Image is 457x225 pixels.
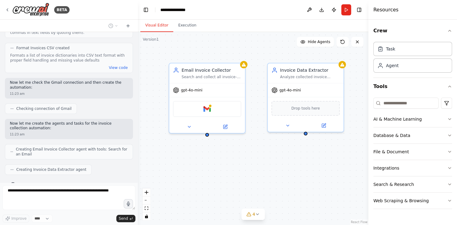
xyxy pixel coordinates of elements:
[373,22,452,39] button: Crew
[10,53,128,63] div: Formats a list of invoice dictionaries into CSV text format with proper field handling and missin...
[16,167,86,172] span: Creating Invoice Data Extractor agent
[160,7,190,13] nav: breadcrumb
[16,106,72,111] span: Checking connection of Gmail
[386,62,399,69] div: Agent
[181,88,202,93] span: gpt-4o-mini
[16,147,128,157] span: Creating Email Invoice Collector agent with tools: Search for an Email
[173,19,201,32] button: Execution
[203,105,211,113] img: Gmail
[182,74,241,79] div: Search and collect all invoice-related emails from the {email_account} email account, identifying...
[142,188,150,220] div: React Flow controls
[16,46,70,50] span: Format Invoices CSV created
[241,209,265,220] button: 4
[142,212,150,220] button: toggle interactivity
[306,122,341,129] button: Open in side panel
[2,215,29,223] button: Improve
[373,111,452,127] button: AI & Machine Learning
[373,78,452,95] button: Tools
[54,6,70,14] div: BETA
[291,105,320,111] span: Drop tools here
[119,216,128,221] span: Send
[280,74,340,79] div: Analyze collected invoice emails to extract key information such as sender details, amounts, invo...
[106,22,121,30] button: Switch to previous chat
[355,6,363,14] button: Hide right sidebar
[10,121,128,131] p: Now let me create the agents and tasks for the invoice collection automation:
[386,46,395,52] div: Task
[11,216,26,221] span: Improve
[10,91,128,96] div: 11:23 am
[142,204,150,212] button: fit view
[279,88,301,93] span: gpt-4o-mini
[10,80,128,90] p: Now let me check the Gmail connection and then create the automation:
[208,123,243,131] button: Open in side panel
[373,39,452,78] div: Crew
[373,95,452,214] div: Tools
[123,22,133,30] button: Start a new chat
[373,6,399,14] h4: Resources
[373,160,452,176] button: Integrations
[142,188,150,196] button: zoom in
[373,127,452,143] button: Database & Data
[109,65,128,70] button: View code
[143,37,159,42] div: Version 1
[308,39,330,44] span: Hide Agents
[12,3,49,17] img: Logo
[252,211,255,217] span: 4
[10,132,128,137] div: 11:23 am
[124,199,133,208] button: Click to speak your automation idea
[373,144,452,160] button: File & Document
[373,193,452,209] button: Web Scraping & Browsing
[142,196,150,204] button: zoom out
[182,67,241,73] div: Email Invoice Collector
[169,63,246,134] div: Email Invoice CollectorSearch and collect all invoice-related emails from the {email_account} ema...
[116,215,135,222] button: Send
[351,220,367,224] a: React Flow attribution
[297,37,334,47] button: Hide Agents
[140,19,173,32] button: Visual Editor
[142,6,150,14] button: Hide left sidebar
[267,63,344,132] div: Invoice Data ExtractorAnalyze collected invoice emails to extract key information such as sender ...
[373,176,452,192] button: Search & Research
[280,67,340,73] div: Invoice Data Extractor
